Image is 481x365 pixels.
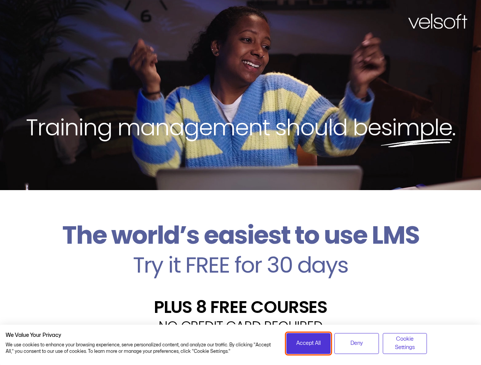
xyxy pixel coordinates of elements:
[6,254,475,276] h2: Try it FREE for 30 days
[6,332,275,339] h2: We Value Your Privacy
[381,111,452,143] span: simple
[6,342,275,355] p: We use cookies to enhance your browsing experience, serve personalized content, and analyze our t...
[6,221,475,250] h2: The world’s easiest to use LMS
[334,333,379,354] button: Deny all cookies
[383,333,427,354] button: Adjust cookie preferences
[296,339,321,348] span: Accept All
[286,333,331,354] button: Accept all cookies
[350,339,363,348] span: Deny
[14,113,467,142] h2: Training management should be .
[6,298,475,316] h2: PLUS 8 FREE COURSES
[388,335,422,352] span: Cookie Settings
